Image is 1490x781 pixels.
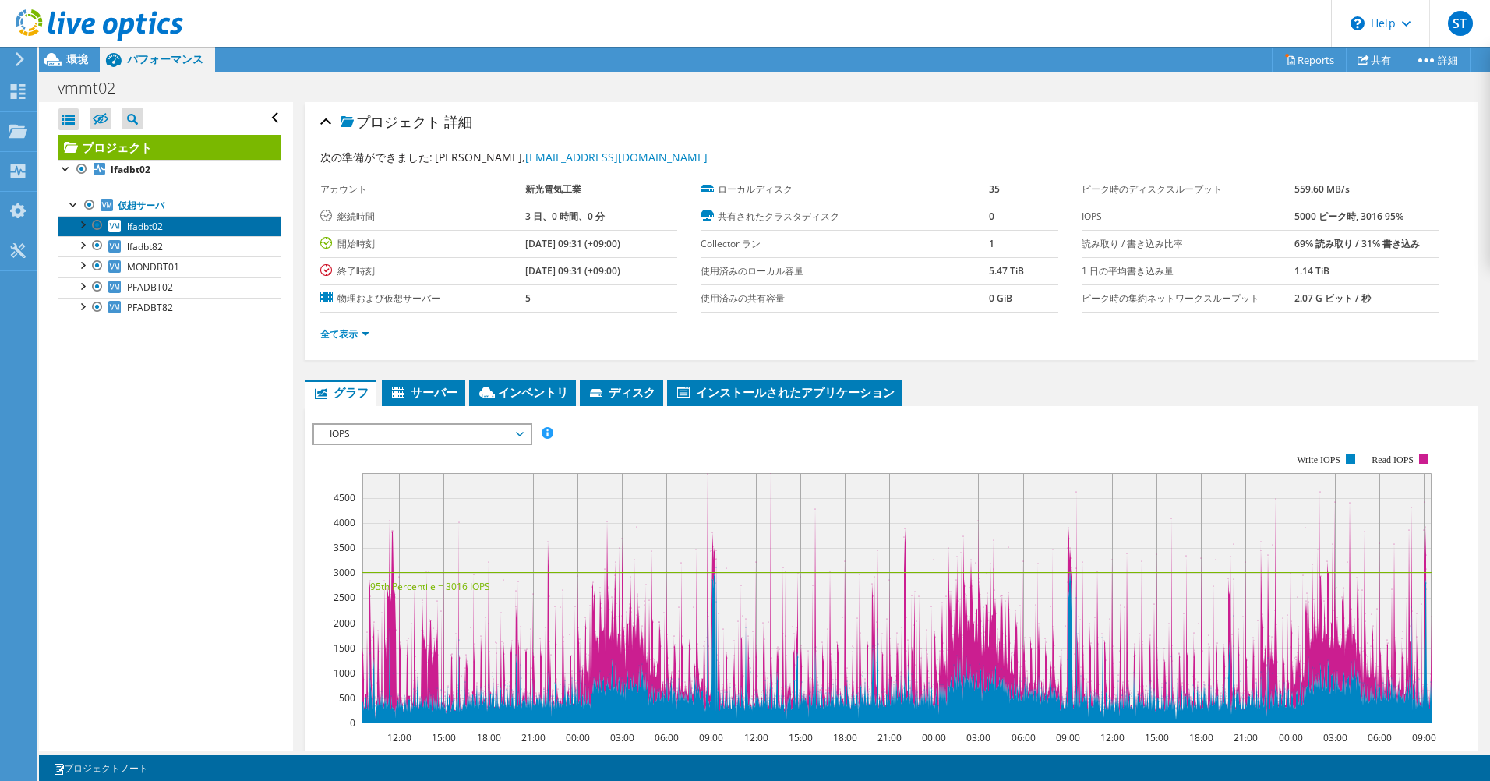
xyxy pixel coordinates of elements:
[322,425,522,444] span: IOPS
[320,209,525,224] label: 継続時間
[58,277,281,298] a: PFADBT02
[989,182,1000,196] b: 35
[1322,731,1347,744] text: 03:00
[1294,210,1403,223] b: 5000 ピーク時, 3016 95%
[1082,209,1294,224] label: IOPS
[58,160,281,180] a: lfadbt02
[1294,237,1420,250] b: 69% 読み取り / 31% 書き込み
[877,731,901,744] text: 21:00
[1082,263,1294,279] label: 1 日の平均書き込み量
[609,731,634,744] text: 03:00
[701,209,989,224] label: 共有されたクラスタディスク
[334,591,355,604] text: 2500
[51,80,139,97] h1: vmmt02
[435,150,708,164] span: [PERSON_NAME],
[989,237,994,250] b: 1
[701,236,989,252] label: Collector ラン
[431,731,455,744] text: 15:00
[334,516,355,529] text: 4000
[525,182,581,196] b: 新光電気工業
[476,731,500,744] text: 18:00
[334,566,355,579] text: 3000
[341,115,440,130] span: プロジェクト
[42,758,159,778] a: プロジェクトノート
[1294,182,1350,196] b: 559.60 MB/s
[58,196,281,216] a: 仮想サーバ
[1403,48,1471,72] a: 詳細
[350,716,355,730] text: 0
[1351,16,1365,30] svg: \n
[701,291,989,306] label: 使用済みの共有容量
[320,327,369,341] a: 全て表示
[1188,731,1213,744] text: 18:00
[66,51,88,66] span: 環境
[127,281,173,294] span: PFADBT02
[1448,11,1473,36] span: ST
[1278,731,1302,744] text: 00:00
[675,384,895,400] span: インストールされたアプリケーション
[588,384,655,400] span: ディスク
[387,731,411,744] text: 12:00
[521,731,545,744] text: 21:00
[58,135,281,160] a: プロジェクト
[1055,731,1079,744] text: 09:00
[565,731,589,744] text: 00:00
[1294,292,1371,305] b: 2.07 G ビット / 秒
[320,150,433,164] label: 次の準備ができました:
[320,182,525,197] label: アカウント
[1297,454,1340,465] text: Write IOPS
[334,666,355,680] text: 1000
[477,384,568,400] span: インベントリ
[1082,182,1294,197] label: ピーク時のディスクスループット
[334,541,355,554] text: 3500
[921,731,945,744] text: 00:00
[320,263,525,279] label: 終了時刻
[127,260,179,274] span: MONDBT01
[334,617,355,630] text: 2000
[1100,731,1124,744] text: 12:00
[989,264,1024,277] b: 5.47 TiB
[966,731,990,744] text: 03:00
[525,237,620,250] b: [DATE] 09:31 (+09:00)
[525,150,708,164] a: [EMAIL_ADDRESS][DOMAIN_NAME]
[320,291,525,306] label: 物理および仮想サーバー
[1372,454,1414,465] text: Read IOPS
[654,731,678,744] text: 06:00
[989,210,994,223] b: 0
[127,240,163,253] span: lfadbt82
[1082,236,1294,252] label: 読み取り / 書き込み比率
[370,580,490,593] text: 95th Percentile = 3016 IOPS
[58,256,281,277] a: MONDBT01
[698,731,722,744] text: 09:00
[1144,731,1168,744] text: 15:00
[127,220,163,233] span: lfadbt02
[1011,731,1035,744] text: 06:00
[1367,731,1391,744] text: 06:00
[1411,731,1435,744] text: 09:00
[58,236,281,256] a: lfadbt82
[58,216,281,236] a: lfadbt02
[525,210,605,223] b: 3 日、0 時間、0 分
[701,263,989,279] label: 使用済みのローカル容量
[127,301,173,314] span: PFADBT82
[525,264,620,277] b: [DATE] 09:31 (+09:00)
[1233,731,1257,744] text: 21:00
[525,292,531,305] b: 5
[1346,48,1403,72] a: 共有
[444,112,472,131] span: 詳細
[701,182,989,197] label: ローカルディスク
[989,292,1012,305] b: 0 GiB
[320,236,525,252] label: 開始時刻
[743,731,768,744] text: 12:00
[390,384,457,400] span: サーバー
[1272,48,1347,72] a: Reports
[1082,291,1294,306] label: ピーク時の集約ネットワークスループット
[788,731,812,744] text: 15:00
[334,641,355,655] text: 1500
[339,691,355,705] text: 500
[58,298,281,318] a: PFADBT82
[1294,264,1329,277] b: 1.14 TiB
[832,731,856,744] text: 18:00
[111,163,150,176] b: lfadbt02
[312,384,369,400] span: グラフ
